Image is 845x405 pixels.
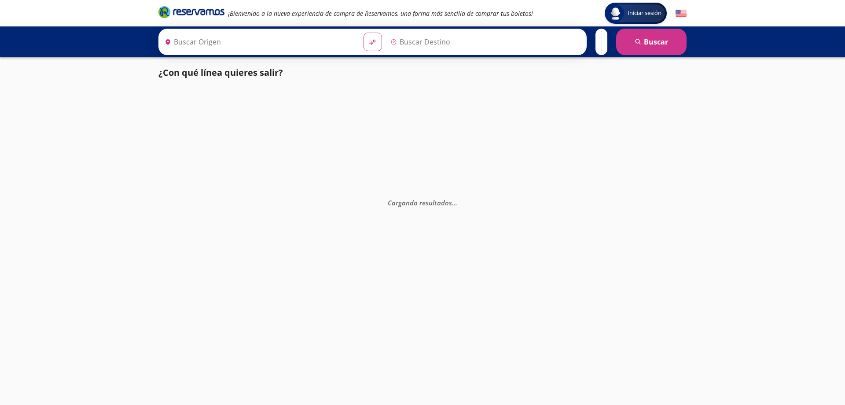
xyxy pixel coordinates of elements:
[387,31,582,53] input: Buscar Destino
[676,8,687,19] button: English
[161,31,356,53] input: Buscar Origen
[158,5,224,19] i: Brand Logo
[452,198,454,207] span: .
[624,9,665,18] span: Iniciar sesión
[388,198,457,207] em: Cargando resultados
[228,9,533,18] em: ¡Bienvenido a la nueva experiencia de compra de Reservamos, una forma más sencilla de comprar tus...
[454,198,456,207] span: .
[158,5,224,21] a: Brand Logo
[616,29,687,55] button: Buscar
[456,198,457,207] span: .
[158,66,283,79] p: ¿Con qué línea quieres salir?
